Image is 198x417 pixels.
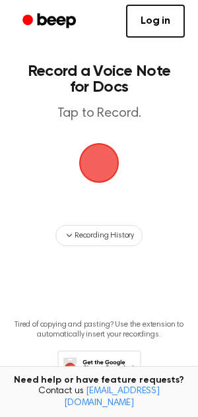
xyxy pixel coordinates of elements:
p: Tired of copying and pasting? Use the extension to automatically insert your recordings. [11,320,187,340]
span: Recording History [75,230,134,241]
span: Contact us [8,386,190,409]
h1: Record a Voice Note for Docs [24,63,174,95]
a: Log in [126,5,185,38]
a: Beep [13,9,88,34]
button: Recording History [55,225,143,246]
p: Tap to Record. [24,106,174,122]
img: Beep Logo [79,143,119,183]
a: [EMAIL_ADDRESS][DOMAIN_NAME] [64,387,160,408]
